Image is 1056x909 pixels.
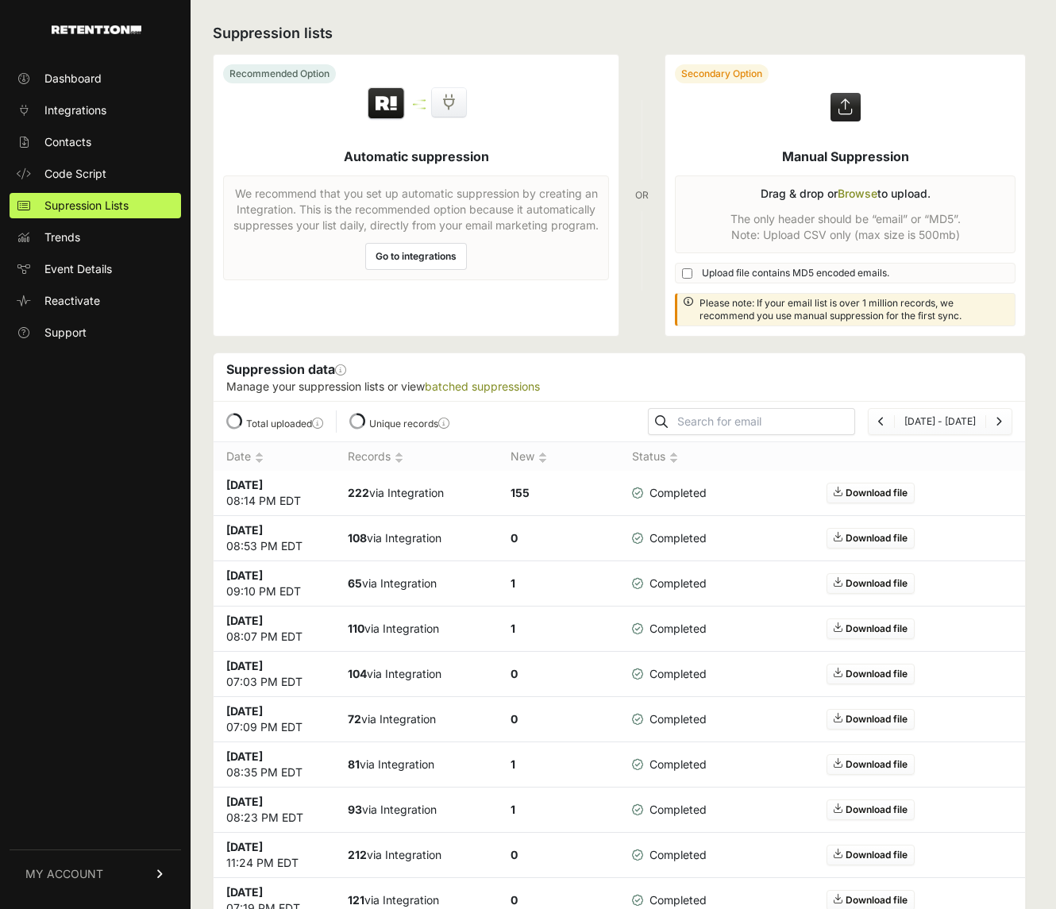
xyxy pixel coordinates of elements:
[44,198,129,214] span: Supression Lists
[226,749,263,763] strong: [DATE]
[632,892,707,908] span: Completed
[827,618,915,639] a: Download file
[335,697,497,742] td: via Integration
[413,107,426,110] img: integration
[348,667,367,680] strong: 104
[511,712,518,726] strong: 0
[868,408,1012,435] nav: Page navigation
[827,799,915,820] a: Download file
[335,442,497,472] th: Records
[511,622,515,635] strong: 1
[344,147,489,166] h5: Automatic suppression
[632,847,707,863] span: Completed
[827,573,915,594] a: Download file
[226,840,263,853] strong: [DATE]
[635,54,649,337] div: OR
[214,697,335,742] td: 07:09 PM EDT
[10,193,181,218] a: Supression Lists
[632,802,707,818] span: Completed
[214,652,335,697] td: 07:03 PM EDT
[878,415,884,427] a: Previous
[223,64,336,83] div: Recommended Option
[511,576,515,590] strong: 1
[395,452,403,464] img: no_sort-eaf950dc5ab64cae54d48a5578032e96f70b2ecb7d747501f34c8f2db400fb66.gif
[214,561,335,607] td: 09:10 PM EDT
[10,98,181,123] a: Integrations
[996,415,1002,427] a: Next
[214,833,335,878] td: 11:24 PM EDT
[619,442,719,472] th: Status
[246,418,323,429] label: Total uploaded
[335,516,497,561] td: via Integration
[511,803,515,816] strong: 1
[233,186,599,233] p: We recommend that you set up automatic suppression by creating an Integration. This is the recomm...
[498,442,619,472] th: New
[44,325,87,341] span: Support
[10,288,181,314] a: Reactivate
[226,523,263,537] strong: [DATE]
[226,795,263,808] strong: [DATE]
[511,848,518,861] strong: 0
[214,516,335,561] td: 08:53 PM EDT
[226,379,1012,395] p: Manage your suppression lists or view
[44,261,112,277] span: Event Details
[674,410,854,433] input: Search for email
[335,607,497,652] td: via Integration
[348,622,364,635] strong: 110
[44,102,106,118] span: Integrations
[335,471,497,516] td: via Integration
[827,483,915,503] a: Download file
[365,243,467,270] a: Go to integrations
[10,320,181,345] a: Support
[25,866,103,882] span: MY ACCOUNT
[226,885,263,899] strong: [DATE]
[632,621,707,637] span: Completed
[335,788,497,833] td: via Integration
[214,442,335,472] th: Date
[10,66,181,91] a: Dashboard
[632,757,707,772] span: Completed
[348,712,361,726] strong: 72
[669,452,678,464] img: no_sort-eaf950dc5ab64cae54d48a5578032e96f70b2ecb7d747501f34c8f2db400fb66.gif
[632,711,707,727] span: Completed
[44,229,80,245] span: Trends
[214,471,335,516] td: 08:14 PM EDT
[682,268,692,279] input: Upload file contains MD5 encoded emails.
[827,709,915,730] a: Download file
[10,849,181,898] a: MY ACCOUNT
[335,833,497,878] td: via Integration
[702,267,889,279] span: Upload file contains MD5 encoded emails.
[413,103,426,106] img: integration
[632,530,707,546] span: Completed
[511,531,518,545] strong: 0
[827,845,915,865] a: Download file
[214,788,335,833] td: 08:23 PM EDT
[369,418,449,429] label: Unique records
[255,452,264,464] img: no_sort-eaf950dc5ab64cae54d48a5578032e96f70b2ecb7d747501f34c8f2db400fb66.gif
[348,531,367,545] strong: 108
[44,134,91,150] span: Contacts
[348,893,364,907] strong: 121
[348,486,369,499] strong: 222
[214,607,335,652] td: 08:07 PM EDT
[335,652,497,697] td: via Integration
[511,893,518,907] strong: 0
[827,754,915,775] a: Download file
[226,614,263,627] strong: [DATE]
[10,225,181,250] a: Trends
[511,486,530,499] strong: 155
[632,576,707,591] span: Completed
[632,666,707,682] span: Completed
[214,742,335,788] td: 08:35 PM EDT
[226,478,263,491] strong: [DATE]
[44,293,100,309] span: Reactivate
[348,757,360,771] strong: 81
[335,742,497,788] td: via Integration
[52,25,141,34] img: Retention.com
[226,704,263,718] strong: [DATE]
[827,664,915,684] a: Download file
[348,848,367,861] strong: 212
[511,667,518,680] strong: 0
[538,452,547,464] img: no_sort-eaf950dc5ab64cae54d48a5578032e96f70b2ecb7d747501f34c8f2db400fb66.gif
[511,757,515,771] strong: 1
